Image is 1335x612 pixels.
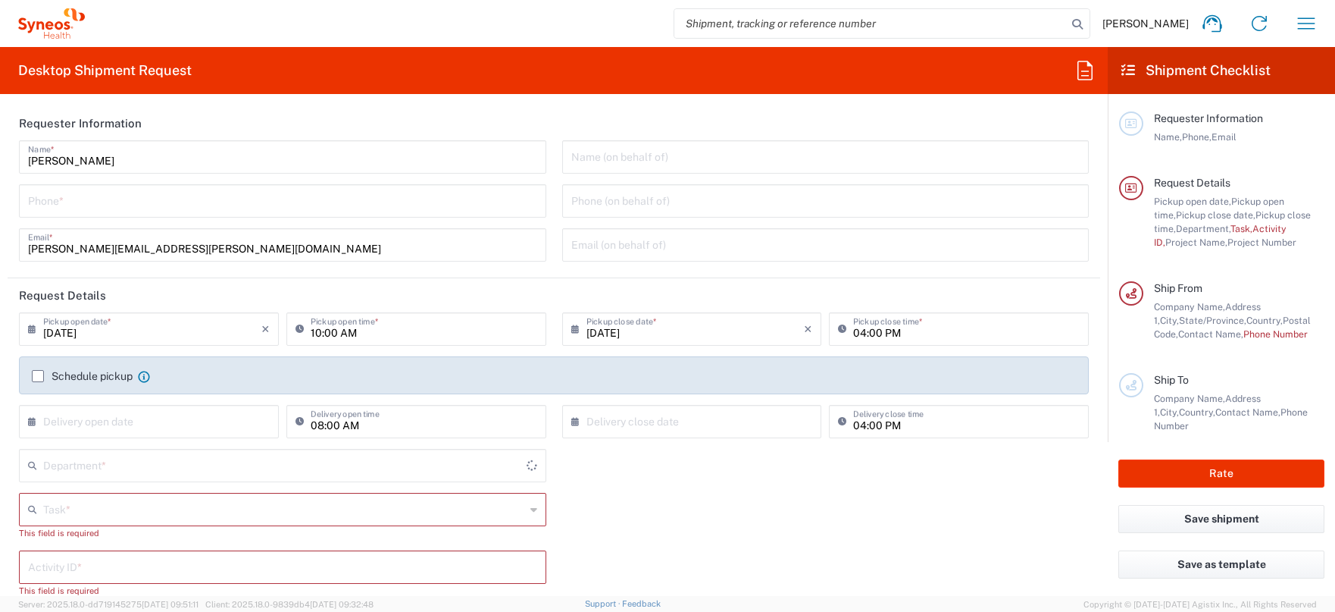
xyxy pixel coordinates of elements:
[1227,237,1296,248] span: Project Number
[1215,406,1280,418] span: Contact Name,
[1176,209,1255,221] span: Pickup close date,
[1246,315,1283,326] span: Country,
[1243,328,1308,340] span: Phone Number
[1179,406,1215,418] span: Country,
[1154,301,1225,312] span: Company Name,
[1160,406,1179,418] span: City,
[1083,598,1317,611] span: Copyright © [DATE]-[DATE] Agistix Inc., All Rights Reserved
[1154,374,1189,386] span: Ship To
[1118,460,1324,488] button: Rate
[261,317,270,341] i: ×
[19,116,142,131] h2: Requester Information
[18,61,192,80] h2: Desktop Shipment Request
[622,599,661,608] a: Feedback
[1176,223,1230,234] span: Department,
[1212,131,1237,143] span: Email
[1182,131,1212,143] span: Phone,
[19,584,546,598] div: This field is required
[18,600,199,609] span: Server: 2025.18.0-dd719145275
[1154,112,1263,124] span: Requester Information
[1118,505,1324,533] button: Save shipment
[1165,237,1227,248] span: Project Name,
[1102,17,1189,30] span: [PERSON_NAME]
[1154,393,1225,404] span: Company Name,
[1118,551,1324,579] button: Save as template
[804,317,812,341] i: ×
[142,600,199,609] span: [DATE] 09:51:11
[1154,177,1230,189] span: Request Details
[1178,328,1243,340] span: Contact Name,
[19,288,106,303] h2: Request Details
[1160,315,1179,326] span: City,
[310,600,374,609] span: [DATE] 09:32:48
[1230,223,1252,234] span: Task,
[1179,315,1246,326] span: State/Province,
[1154,131,1182,143] span: Name,
[1154,282,1202,294] span: Ship From
[1121,61,1271,80] h2: Shipment Checklist
[674,9,1067,38] input: Shipment, tracking or reference number
[19,526,546,540] div: This field is required
[205,600,374,609] span: Client: 2025.18.0-9839db4
[32,370,133,382] label: Schedule pickup
[1154,196,1231,207] span: Pickup open date,
[585,599,623,608] a: Support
